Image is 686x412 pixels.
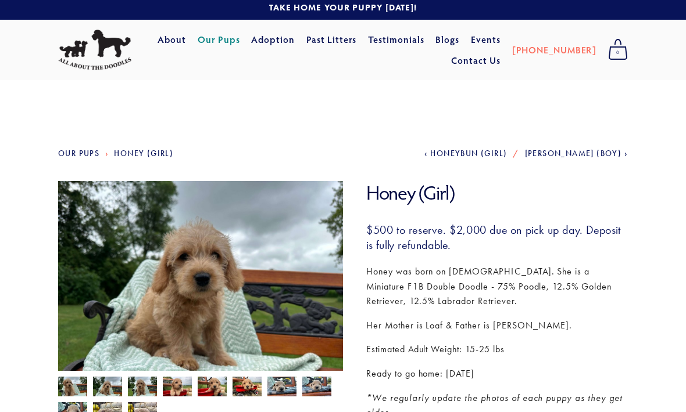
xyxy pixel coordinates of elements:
a: Our Pups [58,149,99,158]
img: Honey 10.jpg [58,377,87,399]
span: Honeybun (Girl) [430,149,507,158]
a: Events [471,29,501,50]
a: Adoption [251,29,295,50]
a: Our Pups [198,29,240,50]
img: Honey 7.jpg [198,377,227,399]
a: About [158,29,186,50]
a: 0 items in cart [602,35,634,64]
a: Contact Us [451,50,501,71]
p: Estimated Adult Weight: 15-25 lbs [366,342,628,357]
a: [PERSON_NAME] (Boy) [525,149,628,158]
img: Honey 8.jpg [233,375,262,397]
a: Honey (Girl) [114,149,173,158]
a: Blogs [435,29,459,50]
img: All About The Doodles [58,30,131,70]
img: Honey 6.jpg [163,377,192,399]
img: Honey 11.jpg [58,181,343,395]
img: Honey 11.jpg [93,377,122,399]
p: Her Mother is Loaf & Father is [PERSON_NAME]. [366,318,628,333]
h3: $500 to reserve. $2,000 due on pick up day. Deposit is fully refundable. [366,222,628,252]
a: [PHONE_NUMBER] [512,39,596,60]
a: Past Litters [306,33,357,45]
h1: Honey (Girl) [366,181,628,205]
p: Honey was born on [DEMOGRAPHIC_DATA]. She is a Miniature F1B Double Doodle - 75% Poodle, 12.5% Go... [366,264,628,309]
span: 0 [608,45,628,60]
a: Testimonials [368,29,424,50]
img: Honey 3.jpg [267,375,296,397]
a: Honeybun (Girl) [424,149,508,158]
img: Honey 4.jpg [302,375,331,397]
p: Ready to go home: [DATE] [366,366,628,381]
span: [PERSON_NAME] (Boy) [525,149,622,158]
img: Honey 9.jpg [128,375,157,397]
